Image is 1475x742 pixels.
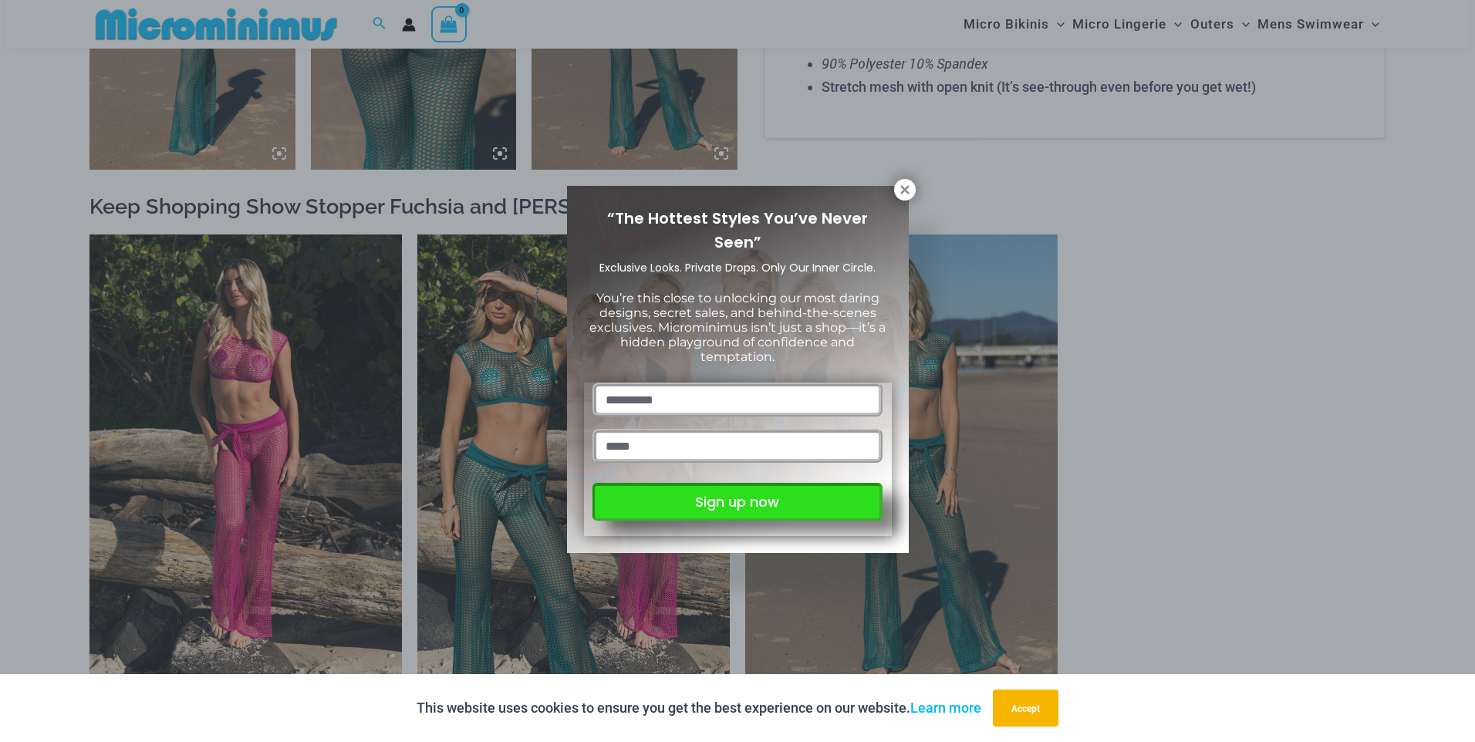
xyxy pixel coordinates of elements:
[993,690,1058,727] button: Accept
[592,483,882,521] button: Sign up now
[894,179,916,201] button: Close
[607,207,868,253] span: “The Hottest Styles You’ve Never Seen”
[599,260,876,275] span: Exclusive Looks. Private Drops. Only Our Inner Circle.
[910,700,981,716] a: Learn more
[589,291,886,365] span: You’re this close to unlocking our most daring designs, secret sales, and behind-the-scenes exclu...
[417,696,981,720] p: This website uses cookies to ensure you get the best experience on our website.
